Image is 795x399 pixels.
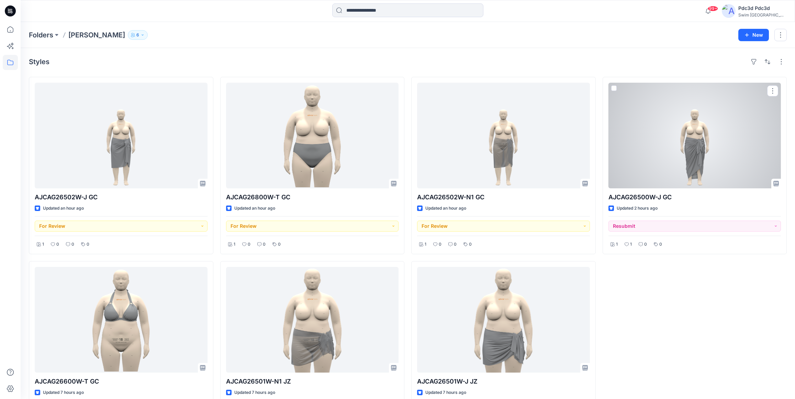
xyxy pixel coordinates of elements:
a: AJCAG26502W-J GC [35,83,208,188]
p: 0 [644,241,647,248]
a: AJCAG26600W-T GC [35,267,208,373]
p: 0 [263,241,266,248]
p: AJCAG26502W-J GC [35,192,208,202]
a: AJCAG26502W-N1 GC [417,83,590,188]
p: 1 [425,241,426,248]
p: Updated 2 hours ago [617,205,658,212]
img: avatar [722,4,736,18]
p: 1 [42,241,44,248]
a: AJCAG26501W-J JZ [417,267,590,373]
p: AJCAG26501W-N1 JZ [226,377,399,386]
p: 0 [87,241,89,248]
p: 0 [248,241,250,248]
div: Swim [GEOGRAPHIC_DATA] [738,12,786,17]
p: Updated 7 hours ago [425,389,466,396]
p: 0 [469,241,472,248]
p: AJCAG26500W-J GC [608,192,781,202]
p: AJCAG26502W-N1 GC [417,192,590,202]
p: 0 [56,241,59,248]
p: 1 [630,241,632,248]
p: 0 [278,241,281,248]
p: Updated 7 hours ago [234,389,275,396]
span: 99+ [708,6,718,11]
a: AJCAG26501W-N1 JZ [226,267,399,373]
p: 0 [71,241,74,248]
p: 0 [439,241,441,248]
a: AJCAG26800W-T GC [226,83,399,188]
p: AJCAG26800W-T GC [226,192,399,202]
a: Folders [29,30,53,40]
h4: Styles [29,58,49,66]
p: Updated an hour ago [425,205,466,212]
p: 0 [659,241,662,248]
p: 6 [136,31,139,39]
p: Updated an hour ago [43,205,84,212]
a: AJCAG26500W-J GC [608,83,781,188]
p: 0 [454,241,457,248]
div: Pdc3d Pdc3d [738,4,786,12]
p: Updated an hour ago [234,205,275,212]
p: Updated 7 hours ago [43,389,84,396]
button: 6 [128,30,148,40]
p: [PERSON_NAME] [68,30,125,40]
button: New [738,29,769,41]
p: 1 [234,241,235,248]
p: AJCAG26501W-J JZ [417,377,590,386]
p: AJCAG26600W-T GC [35,377,208,386]
p: 1 [616,241,618,248]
